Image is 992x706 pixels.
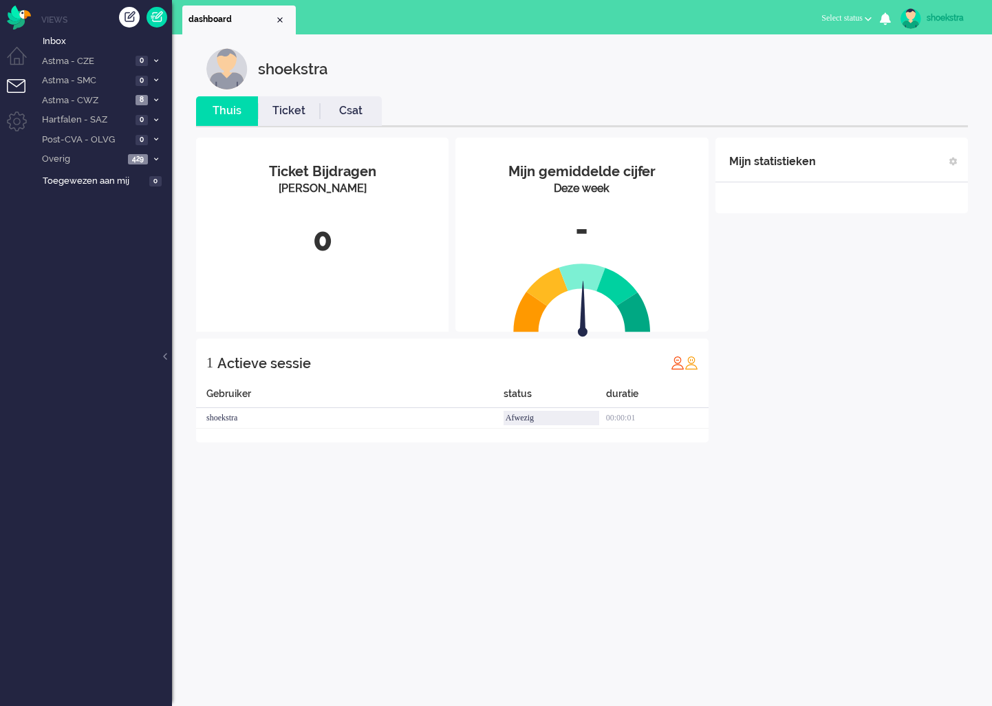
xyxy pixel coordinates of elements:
div: Close tab [274,14,285,25]
div: Ticket Bijdragen [206,162,438,182]
div: Mijn gemiddelde cijfer [466,162,698,182]
span: Overig [40,153,124,166]
li: Admin menu [7,111,38,142]
span: Astma - CZE [40,55,131,68]
span: 0 [136,56,148,66]
div: duratie [606,387,709,408]
div: Creëer ticket [119,7,140,28]
a: Ticket [258,103,320,119]
li: Dashboard menu [7,47,38,78]
li: Thuis [196,96,258,126]
img: avatar [901,8,921,29]
img: customer.svg [206,48,248,89]
li: Views [41,14,172,25]
span: Post-CVA - OLVG [40,133,131,147]
span: 0 [136,115,148,125]
span: 429 [128,154,148,164]
li: Select status [813,4,880,34]
div: [PERSON_NAME] [206,181,438,197]
span: 0 [136,135,148,145]
li: Ticket [258,96,320,126]
span: Select status [821,13,863,23]
img: flow_omnibird.svg [7,6,31,30]
span: dashboard [188,14,274,25]
span: Inbox [43,35,172,48]
div: 0 [206,217,438,263]
li: Csat [320,96,382,126]
img: arrow.svg [553,281,612,340]
span: Astma - CWZ [40,94,131,107]
div: Afwezig [504,411,599,425]
a: Toegewezen aan mij 0 [40,173,172,188]
div: Actieve sessie [217,350,311,377]
span: Toegewezen aan mij [43,175,145,188]
button: Select status [813,8,880,28]
img: profile_red.svg [671,356,684,370]
a: Csat [320,103,382,119]
div: shoekstra [927,11,978,25]
li: Dashboard [182,6,296,34]
div: status [504,387,606,408]
img: semi_circle.svg [513,263,651,332]
div: shoekstra [196,408,504,429]
a: Inbox [40,33,172,48]
span: 8 [136,95,148,105]
img: profile_orange.svg [684,356,698,370]
div: Gebruiker [196,387,504,408]
div: - [466,207,698,253]
div: Mijn statistieken [729,148,816,175]
a: Omnidesk [7,9,31,19]
a: Thuis [196,103,258,119]
span: Astma - SMC [40,74,131,87]
span: Hartfalen - SAZ [40,114,131,127]
div: 1 [206,349,213,376]
a: shoekstra [898,8,978,29]
a: Quick Ticket [147,7,167,28]
div: Deze week [466,181,698,197]
span: 0 [149,176,162,186]
span: 0 [136,76,148,86]
div: 00:00:01 [606,408,709,429]
div: shoekstra [258,48,327,89]
li: Tickets menu [7,79,38,110]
